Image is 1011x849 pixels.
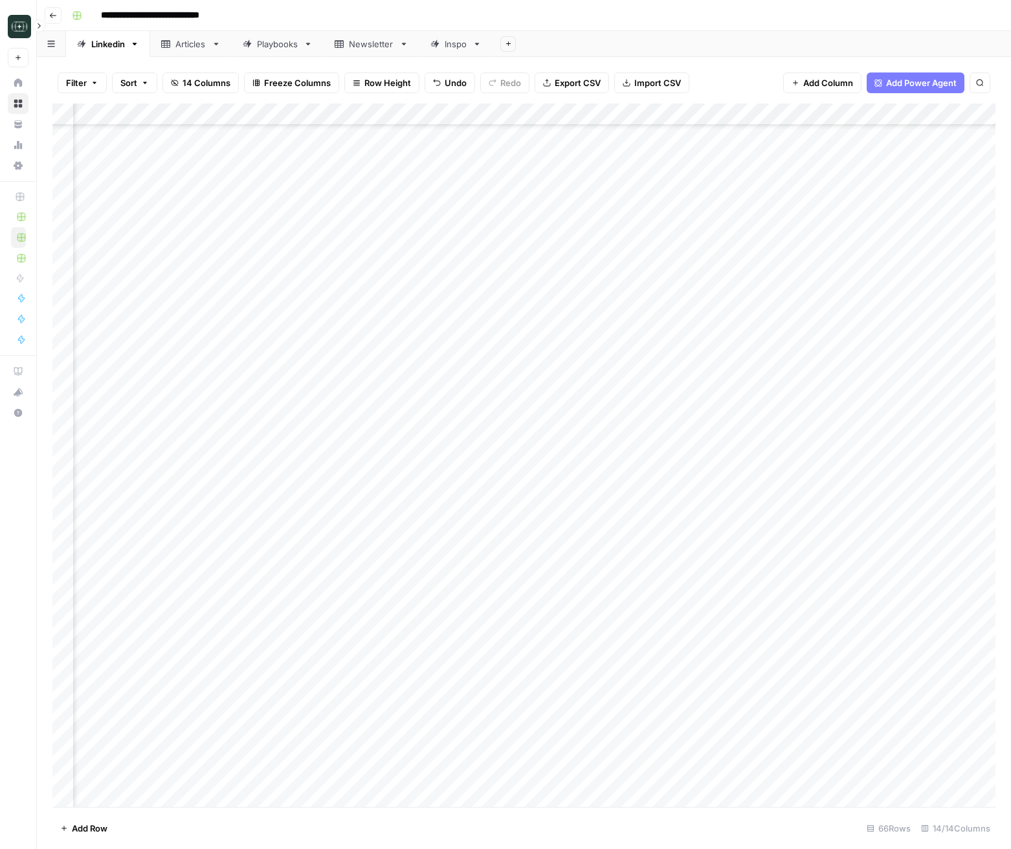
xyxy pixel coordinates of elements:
span: Export CSV [555,76,601,89]
button: Help + Support [8,402,28,423]
span: Add Row [72,822,107,835]
div: Articles [175,38,206,50]
a: Settings [8,155,28,176]
button: Add Row [52,818,115,839]
a: Usage [8,135,28,155]
button: What's new? [8,382,28,402]
button: Add Column [783,72,861,93]
a: Linkedin [66,31,150,57]
button: 14 Columns [162,72,239,93]
span: 14 Columns [183,76,230,89]
span: Redo [500,76,521,89]
div: Playbooks [257,38,298,50]
button: Import CSV [614,72,689,93]
button: Sort [112,72,157,93]
div: 14/14 Columns [916,818,995,839]
button: Workspace: Catalyst [8,10,28,43]
div: 66 Rows [861,818,916,839]
a: Playbooks [232,31,324,57]
button: Filter [58,72,107,93]
div: Linkedin [91,38,125,50]
span: Row Height [364,76,411,89]
button: Freeze Columns [244,72,339,93]
a: Home [8,72,28,93]
button: Export CSV [535,72,609,93]
a: Your Data [8,114,28,135]
button: Undo [425,72,475,93]
span: Undo [445,76,467,89]
a: Newsletter [324,31,419,57]
button: Redo [480,72,529,93]
span: Filter [66,76,87,89]
a: Articles [150,31,232,57]
img: Catalyst Logo [8,15,31,38]
a: Inspo [419,31,493,57]
span: Add Power Agent [886,76,957,89]
span: Sort [120,76,137,89]
button: Add Power Agent [867,72,964,93]
span: Freeze Columns [264,76,331,89]
span: Add Column [803,76,853,89]
button: Row Height [344,72,419,93]
span: Import CSV [634,76,681,89]
a: Browse [8,93,28,114]
div: Inspo [445,38,467,50]
a: AirOps Academy [8,361,28,382]
div: Newsletter [349,38,394,50]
